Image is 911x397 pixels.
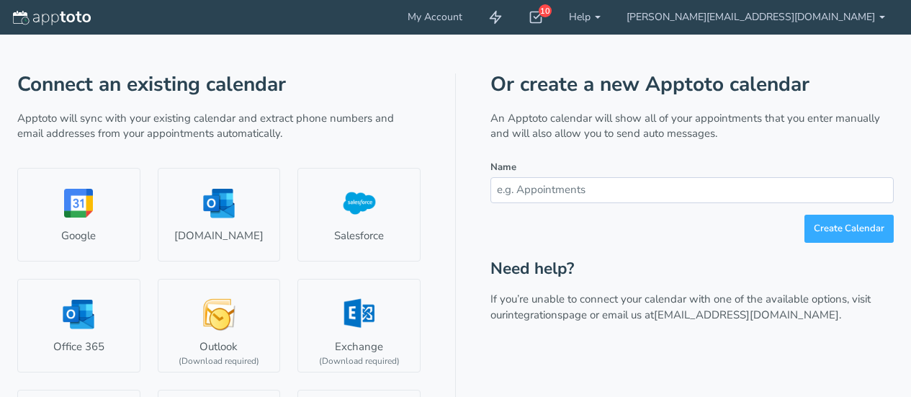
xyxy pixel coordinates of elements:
[490,111,894,142] p: An Apptoto calendar will show all of your appointments that you enter manually and will also allo...
[490,161,516,174] label: Name
[506,308,562,322] a: integrations
[158,279,281,373] a: Outlook
[319,355,400,367] div: (Download required)
[490,292,894,323] p: If you’re unable to connect your calendar with one of the available options, visit our page or em...
[539,4,552,17] div: 10
[297,168,421,262] a: Salesforce
[490,260,894,278] h2: Need help?
[654,308,841,322] a: [EMAIL_ADDRESS][DOMAIN_NAME].
[17,111,421,142] p: Apptoto will sync with your existing calendar and extract phone numbers and email addresses from ...
[490,73,894,96] h1: Or create a new Apptoto calendar
[17,168,140,262] a: Google
[158,168,281,262] a: [DOMAIN_NAME]
[297,279,421,373] a: Exchange
[804,215,894,243] button: Create Calendar
[179,355,259,367] div: (Download required)
[13,11,91,25] img: logo-apptoto--white.svg
[17,279,140,373] a: Office 365
[490,177,894,202] input: e.g. Appointments
[17,73,421,96] h1: Connect an existing calendar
